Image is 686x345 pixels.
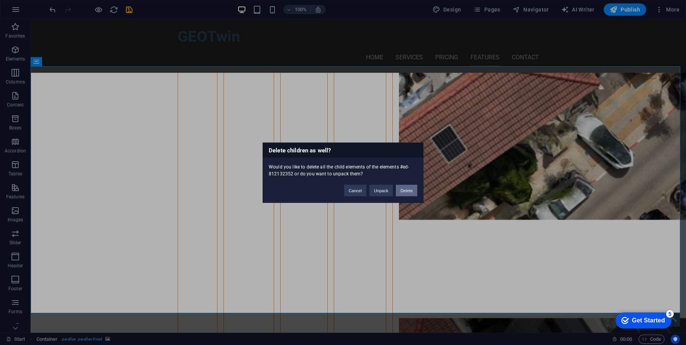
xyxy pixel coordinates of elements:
div: 5 [57,2,64,9]
button: Unpack [369,185,393,196]
div: Would you like to delete all the child elements of the elements #ed-812132352 or do you want to u... [263,157,423,177]
button: Delete [396,185,417,196]
button: Cancel [344,185,366,196]
div: Get Started [23,8,56,15]
div: Get Started 5 items remaining, 0% complete [6,4,62,20]
h3: Delete children as well? [263,143,423,157]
